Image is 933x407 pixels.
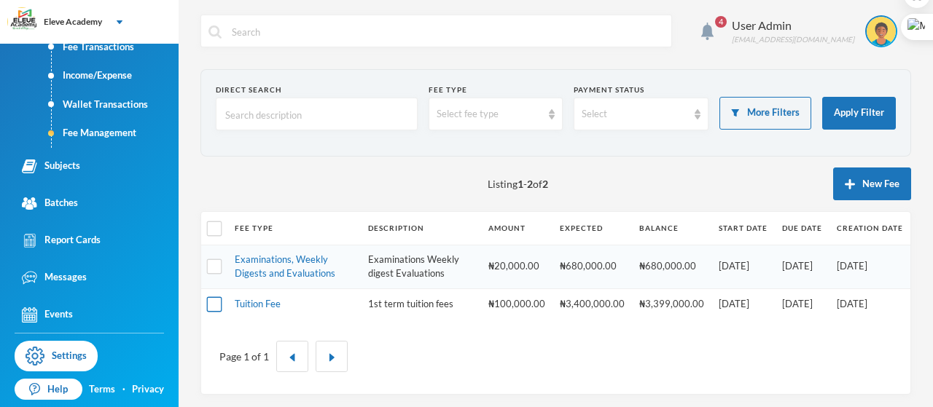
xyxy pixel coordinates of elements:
[732,34,854,45] div: [EMAIL_ADDRESS][DOMAIN_NAME]
[582,107,687,122] div: Select
[227,212,361,245] th: Fee Type
[52,61,179,90] a: Income/Expense
[542,178,548,190] b: 2
[132,382,164,397] a: Privacy
[829,212,910,245] th: Creation Date
[632,288,711,319] td: ₦3,399,000.00
[829,288,910,319] td: [DATE]
[8,8,37,37] img: logo
[574,84,708,95] div: Payment Status
[22,159,80,174] div: Subjects
[52,119,179,148] a: Fee Management
[22,196,78,211] div: Batches
[361,288,481,319] td: 1st term tuition fees
[208,25,222,39] img: search
[775,212,829,245] th: Due Date
[15,379,82,400] a: Help
[711,288,775,319] td: [DATE]
[553,288,632,319] td: ₦3,400,000.00
[822,97,896,130] button: Apply Filter
[829,245,910,288] td: [DATE]
[518,178,523,190] b: 1
[52,33,179,62] a: Fee Transactions
[361,245,481,288] td: Examinations Weekly digest Evaluations
[437,107,542,122] div: Select fee type
[553,245,632,288] td: ₦680,000.00
[235,298,281,309] a: Tuition Fee
[719,97,811,130] button: More Filters
[481,245,553,288] td: ₦20,000.00
[219,349,269,364] div: Page 1 of 1
[833,167,911,200] button: New Fee
[224,98,410,131] input: Search description
[216,84,418,95] div: Direct Search
[230,15,664,48] input: Search
[711,212,775,245] th: Start Date
[122,382,125,397] div: ·
[867,17,896,46] img: STUDENT
[732,17,854,34] div: User Admin
[22,270,87,285] div: Messages
[361,212,481,245] th: Description
[488,176,548,191] span: Listing - of
[15,341,98,371] a: Settings
[715,16,727,28] span: 4
[481,212,553,245] th: Amount
[429,84,563,95] div: Fee type
[711,245,775,288] td: [DATE]
[22,233,101,248] div: Report Cards
[527,178,533,190] b: 2
[632,245,711,288] td: ₦680,000.00
[481,288,553,319] td: ₦100,000.00
[775,288,829,319] td: [DATE]
[89,382,115,397] a: Terms
[632,212,711,245] th: Balance
[44,15,102,28] div: Eleve Academy
[52,90,179,119] a: Wallet Transactions
[553,212,632,245] th: Expected
[22,307,73,323] div: Events
[235,253,335,280] a: Examinations, Weekly Digests and Evaluations
[775,245,829,288] td: [DATE]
